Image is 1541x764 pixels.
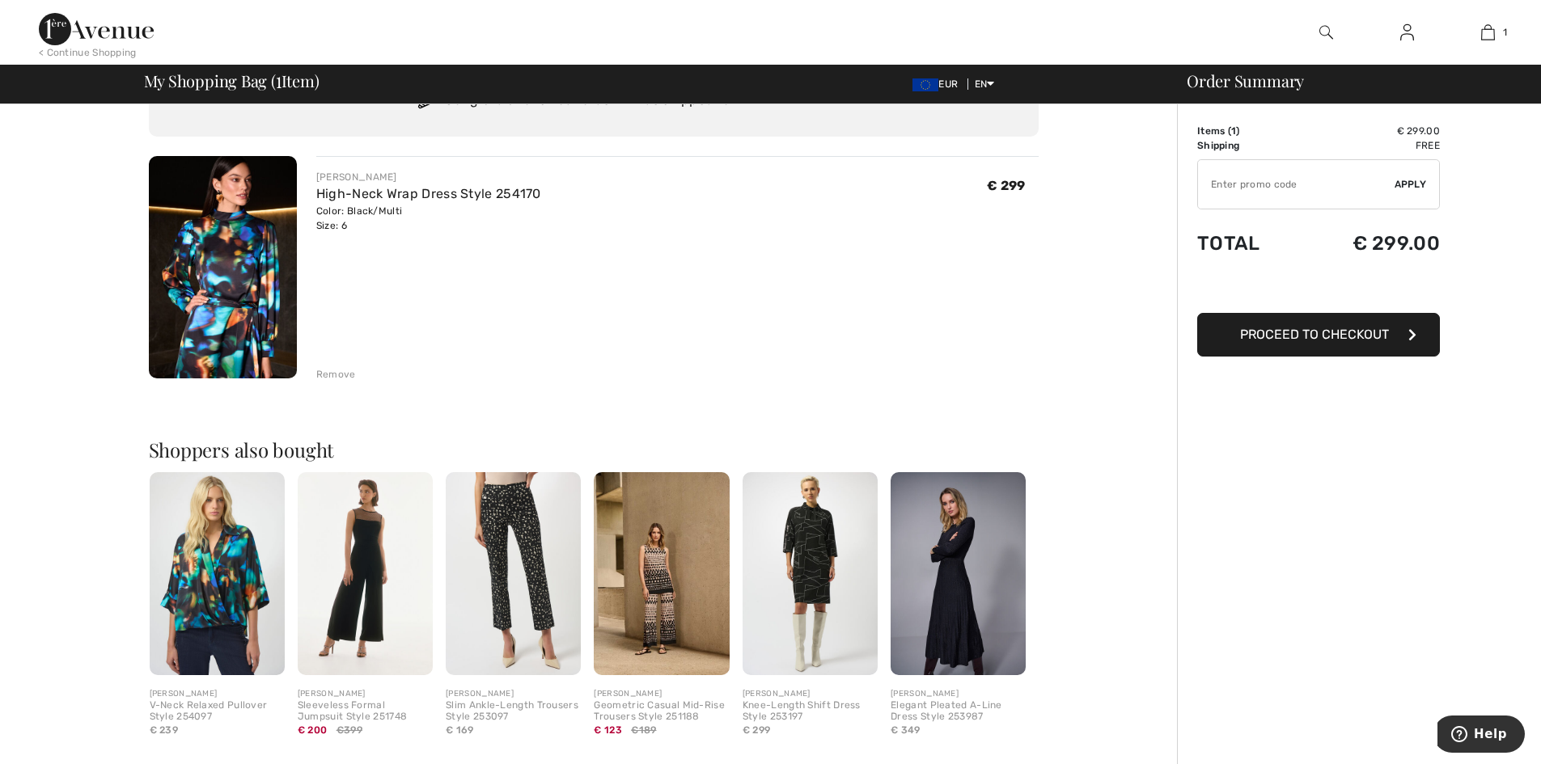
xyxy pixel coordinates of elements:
[1197,138,1298,153] td: Shipping
[594,700,729,723] div: Geometric Casual Mid-Rise Trousers Style 251188
[1481,23,1495,42] img: My Bag
[446,700,581,723] div: Slim Ankle-Length Trousers Style 253097
[316,170,541,184] div: [PERSON_NAME]
[316,367,356,382] div: Remove
[594,724,622,736] span: € 123
[1503,25,1507,40] span: 1
[446,688,581,700] div: [PERSON_NAME]
[39,13,154,45] img: 1ère Avenue
[1240,327,1389,342] span: Proceed to Checkout
[150,700,285,723] div: V-Neck Relaxed Pullover Style 254097
[1298,216,1440,271] td: € 299.00
[316,204,541,233] div: Color: Black/Multi Size: 6
[298,724,328,736] span: € 200
[594,472,729,675] img: Geometric Casual Mid-Rise Trousers Style 251188
[316,186,541,201] a: High-Neck Wrap Dress Style 254170
[1400,23,1414,42] img: My Info
[150,724,179,736] span: € 239
[1448,23,1527,42] a: 1
[39,45,137,60] div: < Continue Shopping
[298,472,433,675] img: Sleeveless Formal Jumpsuit Style 251748
[631,723,656,737] span: €189
[1231,125,1236,137] span: 1
[446,472,581,675] img: Slim Ankle-Length Trousers Style 253097
[276,69,282,90] span: 1
[1387,23,1427,43] a: Sign In
[1319,23,1333,42] img: search the website
[891,688,1026,700] div: [PERSON_NAME]
[743,700,878,723] div: Knee-Length Shift Dress Style 253197
[743,472,878,675] img: Knee-Length Shift Dress Style 253197
[1395,177,1427,192] span: Apply
[912,78,938,91] img: Euro
[1167,73,1531,89] div: Order Summary
[891,724,921,736] span: € 349
[1197,124,1298,138] td: Items ( )
[337,723,362,737] span: €399
[150,688,285,700] div: [PERSON_NAME]
[149,156,297,378] img: High-Neck Wrap Dress Style 254170
[1298,124,1440,138] td: € 299.00
[1198,160,1395,209] input: Promo code
[891,472,1026,675] img: Elegant Pleated A-Line Dress Style 253987
[1197,313,1440,357] button: Proceed to Checkout
[1437,715,1525,756] iframe: Opens a widget where you can find more information
[1197,271,1440,307] iframe: PayPal
[298,700,433,723] div: Sleeveless Formal Jumpsuit Style 251748
[594,688,729,700] div: [PERSON_NAME]
[987,178,1026,193] span: € 299
[912,78,964,90] span: EUR
[446,724,474,736] span: € 169
[891,700,1026,723] div: Elegant Pleated A-Line Dress Style 253987
[298,688,433,700] div: [PERSON_NAME]
[743,688,878,700] div: [PERSON_NAME]
[1197,216,1298,271] td: Total
[975,78,995,90] span: EN
[1298,138,1440,153] td: Free
[149,440,1039,459] h2: Shoppers also bought
[150,472,285,675] img: V-Neck Relaxed Pullover Style 254097
[144,73,320,89] span: My Shopping Bag ( Item)
[743,724,771,736] span: € 299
